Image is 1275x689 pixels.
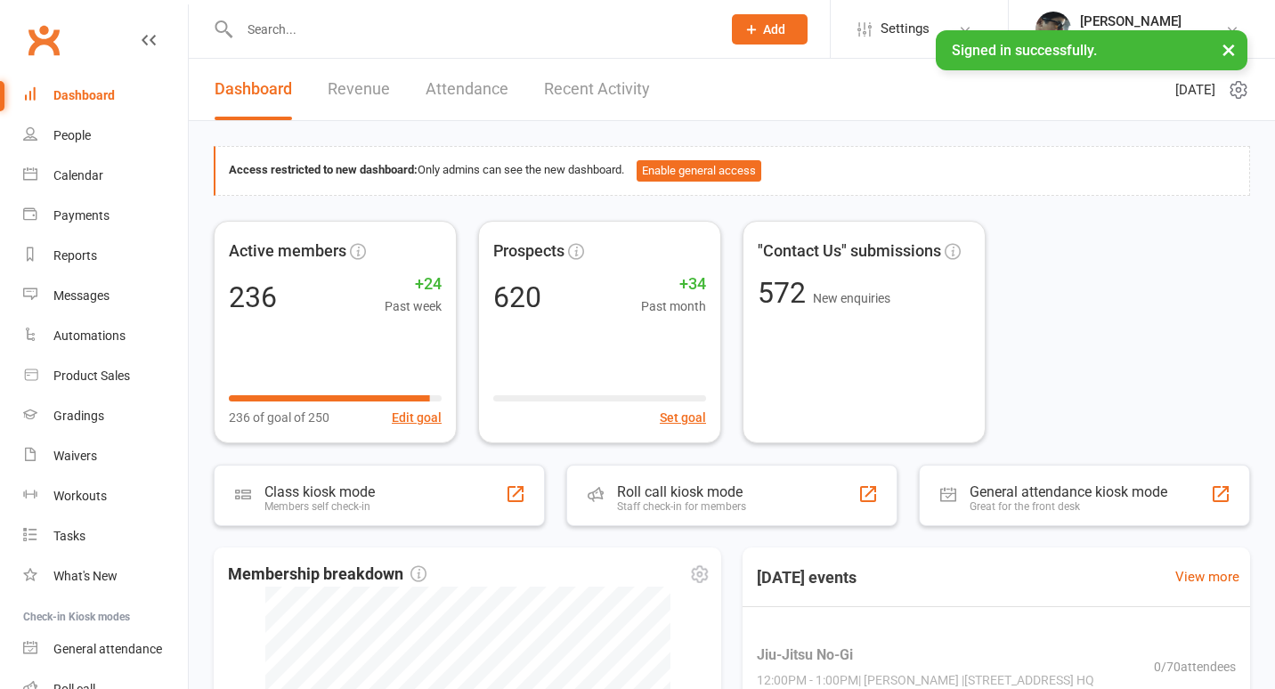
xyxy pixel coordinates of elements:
[732,14,808,45] button: Add
[1154,657,1236,677] span: 0 / 70 attendees
[641,296,706,316] span: Past month
[23,316,188,356] a: Automations
[53,369,130,383] div: Product Sales
[23,236,188,276] a: Reports
[617,500,746,513] div: Staff check-in for members
[637,160,761,182] button: Enable general access
[229,283,277,312] div: 236
[23,156,188,196] a: Calendar
[53,489,107,503] div: Workouts
[21,18,66,62] a: Clubworx
[53,449,97,463] div: Waivers
[53,409,104,423] div: Gradings
[53,529,85,543] div: Tasks
[1175,566,1239,588] a: View more
[544,59,650,120] a: Recent Activity
[641,272,706,297] span: +34
[53,288,110,303] div: Messages
[23,276,188,316] a: Messages
[758,239,941,264] span: "Contact Us" submissions
[813,291,890,305] span: New enquiries
[426,59,508,120] a: Attendance
[234,17,709,42] input: Search...
[493,239,564,264] span: Prospects
[493,283,541,312] div: 620
[743,562,871,594] h3: [DATE] events
[970,483,1167,500] div: General attendance kiosk mode
[53,128,91,142] div: People
[660,408,706,427] button: Set goal
[1080,29,1182,45] div: Knots Jiu-Jitsu
[229,163,418,176] strong: Access restricted to new dashboard:
[23,356,188,396] a: Product Sales
[1175,79,1215,101] span: [DATE]
[23,396,188,436] a: Gradings
[1080,13,1182,29] div: [PERSON_NAME]
[1035,12,1071,47] img: thumb_image1614103803.png
[53,569,118,583] div: What's New
[23,516,188,556] a: Tasks
[23,436,188,476] a: Waivers
[53,208,110,223] div: Payments
[392,408,442,427] button: Edit goal
[970,500,1167,513] div: Great for the front desk
[23,76,188,116] a: Dashboard
[328,59,390,120] a: Revenue
[881,9,930,49] span: Settings
[229,160,1236,182] div: Only admins can see the new dashboard.
[952,42,1097,59] span: Signed in successfully.
[264,483,375,500] div: Class kiosk mode
[215,59,292,120] a: Dashboard
[53,328,126,343] div: Automations
[385,296,442,316] span: Past week
[23,196,188,236] a: Payments
[758,276,813,310] span: 572
[228,562,426,588] span: Membership breakdown
[757,644,1094,667] span: Jiu-Jitsu No-Gi
[229,239,346,264] span: Active members
[53,642,162,656] div: General attendance
[264,500,375,513] div: Members self check-in
[229,408,329,427] span: 236 of goal of 250
[53,88,115,102] div: Dashboard
[53,168,103,182] div: Calendar
[23,629,188,669] a: General attendance kiosk mode
[23,476,188,516] a: Workouts
[53,248,97,263] div: Reports
[23,116,188,156] a: People
[617,483,746,500] div: Roll call kiosk mode
[763,22,785,36] span: Add
[23,556,188,596] a: What's New
[1213,30,1245,69] button: ×
[385,272,442,297] span: +24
